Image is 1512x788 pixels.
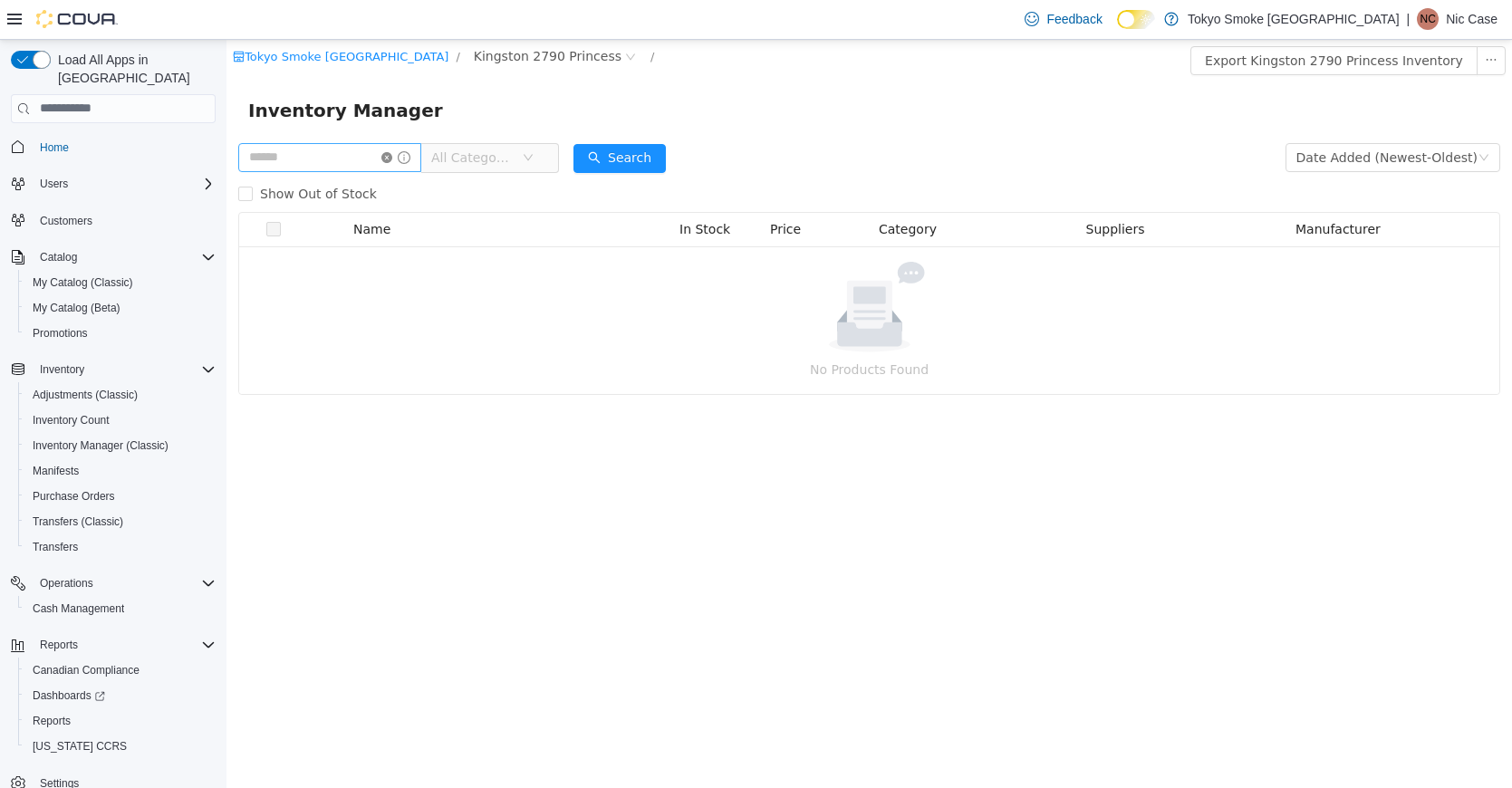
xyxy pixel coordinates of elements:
p: | [1407,8,1411,30]
a: Transfers (Classic) [25,511,130,533]
div: Nic Case [1417,8,1439,30]
i: icon: close-circle [155,112,166,123]
button: icon: ellipsis [1250,6,1279,35]
button: Purchase Orders [18,484,223,509]
span: Feedback [1046,10,1102,28]
span: / [424,10,428,24]
button: My Catalog (Classic) [18,270,223,295]
span: Category [652,182,710,197]
a: Reports [25,710,78,732]
span: Promotions [33,326,88,341]
a: My Catalog (Classic) [25,272,140,293]
span: [US_STATE] CCRS [33,739,127,754]
a: Canadian Compliance [25,659,147,681]
button: Transfers [18,534,223,560]
a: Promotions [25,322,95,344]
p: Nic Case [1446,8,1498,30]
span: Inventory Manager (Classic) [33,438,169,453]
span: My Catalog (Classic) [33,275,133,290]
span: Manufacturer [1069,182,1154,197]
a: Cash Management [25,598,131,620]
span: Catalog [40,250,77,264]
span: Reports [33,714,71,728]
a: Transfers [25,536,85,558]
span: Inventory Count [25,409,216,431]
a: Home [33,137,76,159]
span: My Catalog (Classic) [25,272,216,293]
span: Transfers [25,536,216,558]
span: Catalog [33,246,216,268]
span: Suppliers [860,182,919,197]
div: Date Added (Newest-Oldest) [1070,104,1251,131]
a: [US_STATE] CCRS [25,735,134,757]
img: Cova [36,10,118,28]
span: Washington CCRS [25,735,216,757]
span: Operations [40,576,93,591]
a: Manifests [25,460,86,482]
span: Kingston 2790 Princess [247,6,395,26]
span: Home [40,140,69,155]
span: Operations [33,572,216,594]
span: Manifests [33,464,79,478]
button: Manifests [18,458,223,484]
span: Transfers (Classic) [25,511,216,533]
button: Operations [33,572,101,594]
button: Catalog [33,246,84,268]
button: Canadian Compliance [18,658,223,683]
button: My Catalog (Beta) [18,295,223,321]
span: Name [127,182,164,197]
button: Transfers (Classic) [18,509,223,534]
span: Purchase Orders [25,485,216,507]
a: Customers [33,210,100,232]
span: Canadian Compliance [25,659,216,681]
span: Transfers [33,540,78,554]
a: My Catalog (Beta) [25,297,128,319]
button: Inventory [4,357,223,382]
span: Users [40,177,68,191]
a: Dashboards [18,683,223,708]
i: icon: down [1252,112,1263,125]
span: Adjustments (Classic) [33,388,138,402]
span: Price [544,182,574,197]
a: Purchase Orders [25,485,122,507]
span: Show Out of Stock [26,147,158,161]
span: Customers [40,214,92,228]
span: Load All Apps in [GEOGRAPHIC_DATA] [51,51,216,87]
a: Inventory Manager (Classic) [25,435,176,456]
button: Catalog [4,245,223,270]
button: Adjustments (Classic) [18,382,223,408]
span: Manifests [25,460,216,482]
span: Promotions [25,322,216,344]
a: Dashboards [25,685,112,706]
span: Inventory Count [33,413,110,428]
p: Tokyo Smoke [GEOGRAPHIC_DATA] [1188,8,1400,30]
a: Adjustments (Classic) [25,384,145,406]
button: Export Kingston 2790 Princess Inventory [964,6,1251,35]
span: My Catalog (Beta) [25,297,216,319]
i: icon: down [296,112,307,125]
span: Reports [33,634,216,656]
span: Reports [40,638,78,652]
i: icon: info-circle [171,111,184,124]
button: icon: searchSearch [347,104,439,133]
span: Adjustments (Classic) [25,384,216,406]
span: Inventory Manager (Classic) [25,435,216,456]
span: Inventory [40,362,84,377]
span: Dashboards [25,685,216,706]
span: Reports [25,710,216,732]
span: / [229,10,233,24]
span: Users [33,173,216,195]
button: Reports [33,634,85,656]
a: Feedback [1017,1,1109,37]
span: Customers [33,209,216,232]
span: In Stock [453,182,504,197]
span: All Categories [205,109,287,127]
span: Dashboards [33,688,105,703]
button: Reports [4,632,223,658]
button: Customers [4,207,223,234]
span: Cash Management [33,601,124,616]
button: Users [4,171,223,197]
i: icon: shop [6,11,18,23]
span: Canadian Compliance [33,663,140,677]
span: Purchase Orders [33,489,115,504]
